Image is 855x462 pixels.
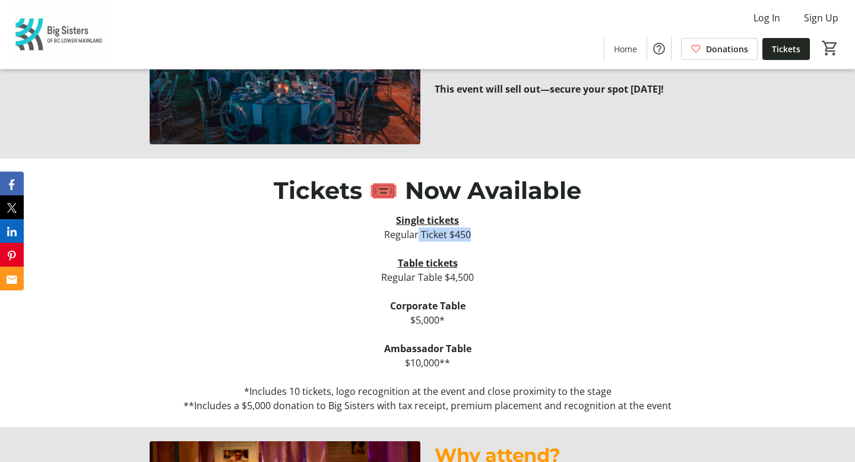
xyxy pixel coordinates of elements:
u: Single tickets [396,214,459,227]
p: Regular Table $4,500 [150,270,705,284]
a: Tickets [762,38,810,60]
p: $5,000* [150,313,705,327]
strong: Ambassador Table [384,342,471,355]
span: Log In [753,11,780,25]
p: **Includes a $5,000 donation to Big Sisters with tax receipt, premium placement and recognition a... [150,398,705,413]
strong: This event will sell out—secure your spot [DATE]! [435,83,664,96]
a: Donations [681,38,758,60]
button: Sign Up [794,8,848,27]
button: Log In [744,8,790,27]
button: Cart [819,37,841,59]
a: Home [604,38,647,60]
button: Help [647,37,671,61]
u: Table tickets [398,257,458,270]
strong: Corporate Table [390,299,465,312]
p: *Includes 10 tickets, logo recognition at the event and close proximity to the stage [150,384,705,398]
span: Donations [706,43,748,55]
img: Big Sisters of BC Lower Mainland's Logo [7,5,113,64]
p: Regular Ticket $450 [150,227,705,242]
span: Tickets 🎟️ Now Available [274,176,581,205]
span: Home [614,43,637,55]
span: Tickets [772,43,800,55]
span: Sign Up [804,11,838,25]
